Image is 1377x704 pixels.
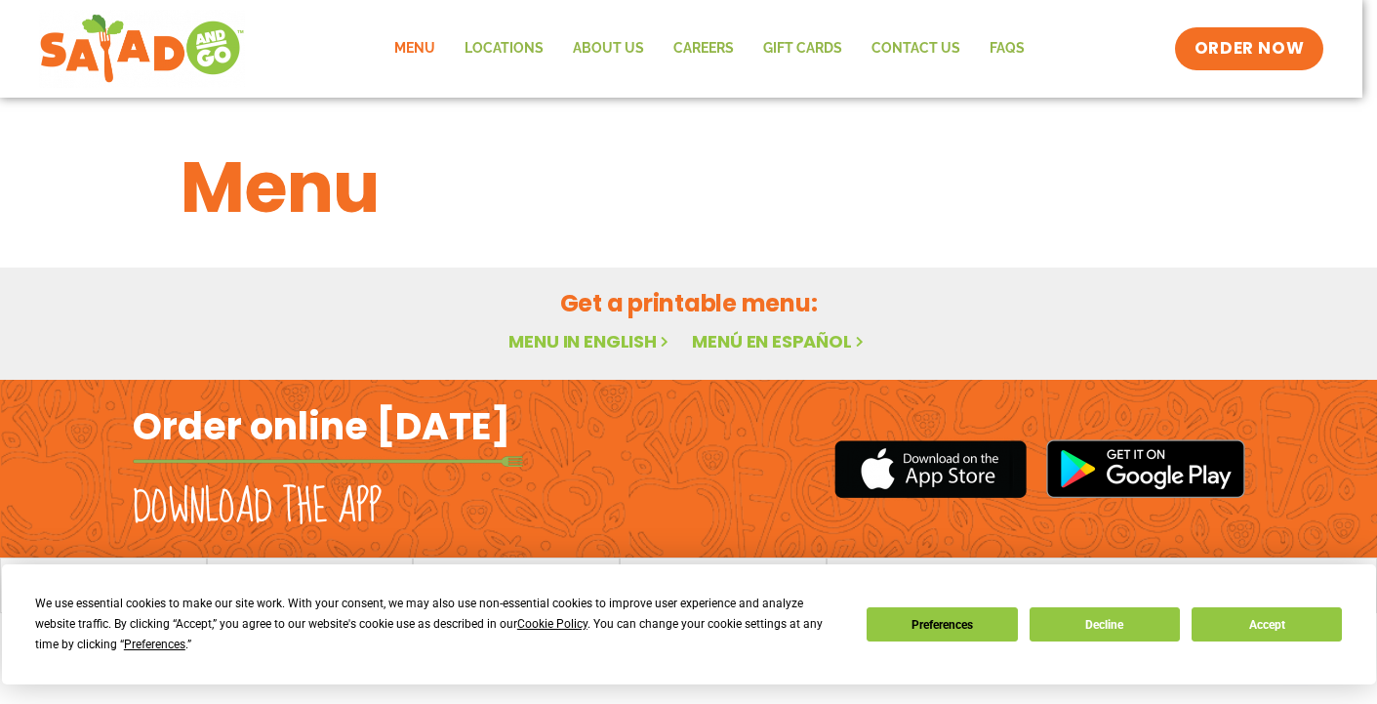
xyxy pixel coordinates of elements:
span: ORDER NOW [1195,37,1304,61]
div: Cookie Consent Prompt [2,564,1376,684]
a: Menú en español [692,329,868,353]
span: Preferences [124,638,185,651]
span: Cookie Policy [517,617,587,631]
a: GIFT CARDS [749,26,857,71]
button: Preferences [867,607,1017,642]
a: FAQs [975,26,1039,71]
a: Menu in English [508,329,672,353]
img: fork [133,456,523,467]
h1: Menu [181,135,1197,240]
nav: Menu [380,26,1039,71]
a: ORDER NOW [1175,27,1323,70]
a: About Us [558,26,659,71]
h2: Download the app [133,480,382,535]
a: Menu [380,26,450,71]
h2: Get a printable menu: [181,286,1197,320]
a: Careers [659,26,749,71]
img: google_play [1046,439,1245,498]
button: Accept [1192,607,1342,642]
a: Contact Us [857,26,975,71]
button: Decline [1030,607,1180,642]
img: appstore [834,437,1027,501]
img: new-SAG-logo-768×292 [39,10,245,88]
div: We use essential cookies to make our site work. With your consent, we may also use non-essential ... [35,594,843,655]
a: Locations [450,26,558,71]
h2: Order online [DATE] [133,402,510,450]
